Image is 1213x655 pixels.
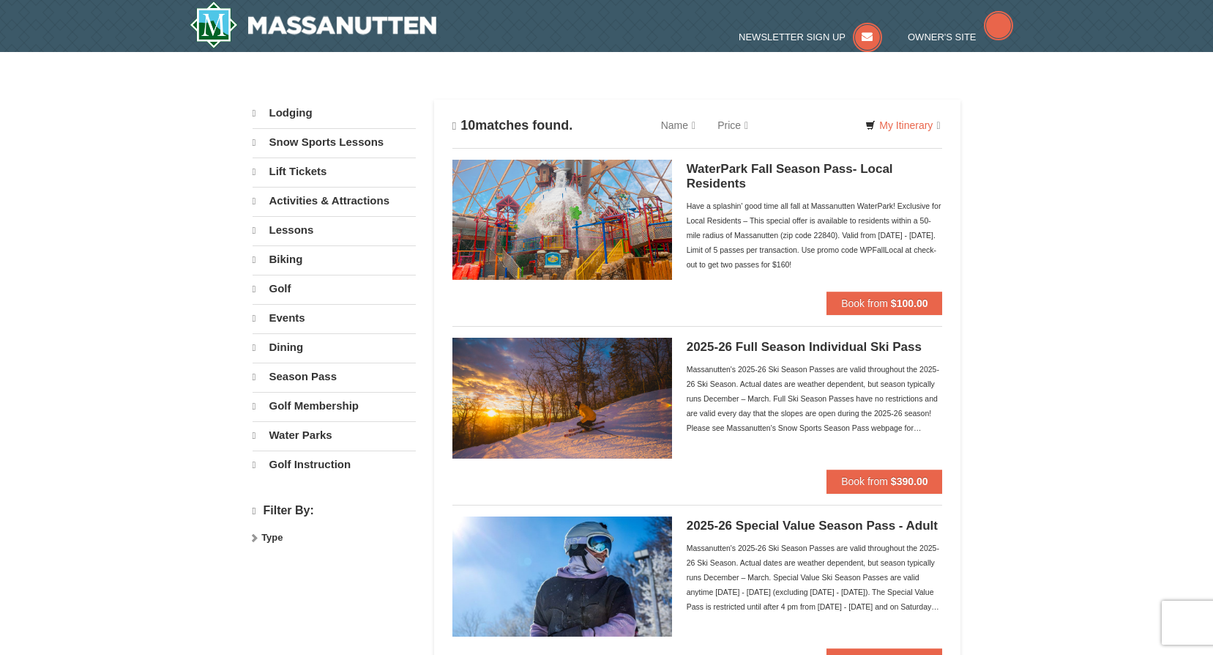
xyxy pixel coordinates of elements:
h5: WaterPark Fall Season Pass- Local Residents [687,162,943,191]
img: 6619937-198-dda1df27.jpg [452,517,672,637]
span: Book from [841,475,888,487]
button: Book from $100.00 [826,292,942,315]
a: Biking [253,245,416,273]
a: Events [253,304,416,332]
a: Owner's Site [908,32,1013,42]
a: Golf Instruction [253,451,416,478]
strong: $390.00 [891,475,928,487]
span: Newsletter Sign Up [739,32,846,42]
img: Massanutten Resort Logo [190,1,437,48]
a: Lodging [253,100,416,127]
a: Golf [253,275,416,303]
span: Book from [841,297,888,309]
a: Snow Sports Lessons [253,128,416,156]
a: Newsletter Sign Up [739,32,882,42]
a: Dining [253,333,416,361]
a: Lift Tickets [253,158,416,185]
span: Owner's Site [908,32,977,42]
a: Golf Membership [253,392,416,420]
a: Name [650,111,706,140]
h5: 2025-26 Full Season Individual Ski Pass [687,340,943,355]
div: Massanutten's 2025-26 Ski Season Passes are valid throughout the 2025-26 Ski Season. Actual dates... [687,362,943,435]
a: Activities & Attractions [253,187,416,215]
div: Have a splashin' good time all fall at Massanutten WaterPark! Exclusive for Local Residents – Thi... [687,199,943,272]
a: Massanutten Resort [190,1,437,48]
a: Season Pass [253,363,416,391]
img: 6619937-212-8c750e5f.jpg [452,160,672,280]
a: Lessons [253,216,416,244]
a: Water Parks [253,421,416,449]
div: Massanutten's 2025-26 Ski Season Passes are valid throughout the 2025-26 Ski Season. Actual dates... [687,541,943,614]
strong: Type [261,532,283,543]
img: 6619937-208-2295c65e.jpg [452,338,672,458]
strong: $100.00 [891,297,928,309]
button: Book from $390.00 [826,470,942,493]
a: My Itinerary [856,114,949,136]
h4: Filter By: [253,504,416,518]
h5: 2025-26 Special Value Season Pass - Adult [687,519,943,533]
a: Price [706,111,759,140]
